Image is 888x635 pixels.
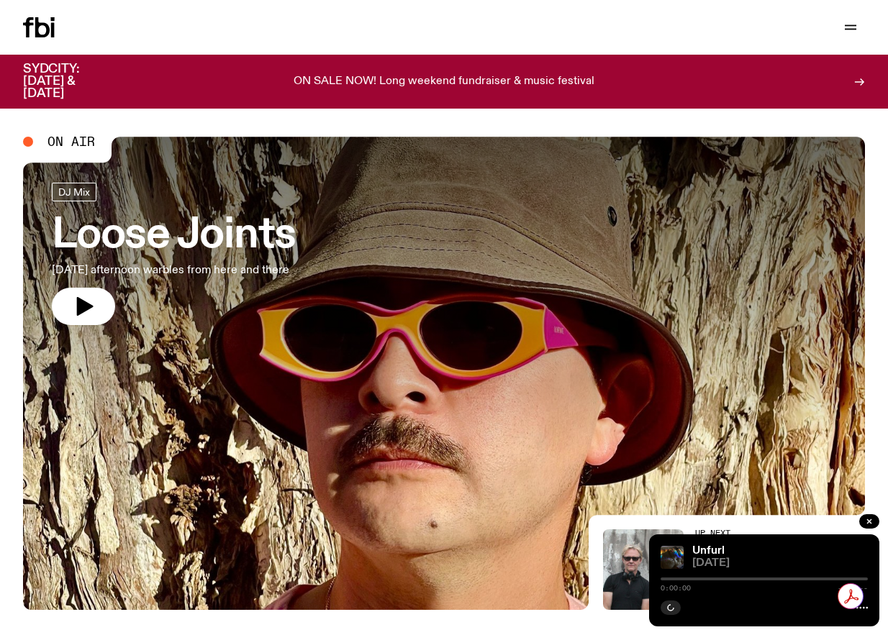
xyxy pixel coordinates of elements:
p: ON SALE NOW! Long weekend fundraiser & music festival [294,76,594,88]
h3: SYDCITY: [DATE] & [DATE] [23,63,115,100]
a: DJ Mix [52,183,96,201]
img: A piece of fabric is pierced by sewing pins with different coloured heads, a rainbow light is cas... [661,546,684,569]
span: [DATE] [692,558,868,569]
p: [DATE] afternoon warbles from here and there [52,262,296,279]
span: DJ Mix [58,186,90,197]
h2: Up Next [695,529,802,537]
span: On Air [47,135,95,148]
span: 0:00:00 [661,585,691,592]
a: Unfurl [692,545,725,557]
img: Stephen looks directly at the camera, wearing a black tee, black sunglasses and headphones around... [603,529,684,610]
a: Tyson stands in front of a paperbark tree wearing orange sunglasses, a suede bucket hat and a pin... [23,137,865,610]
a: Loose Joints[DATE] afternoon warbles from here and there [52,183,296,325]
h3: Loose Joints [52,216,296,256]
